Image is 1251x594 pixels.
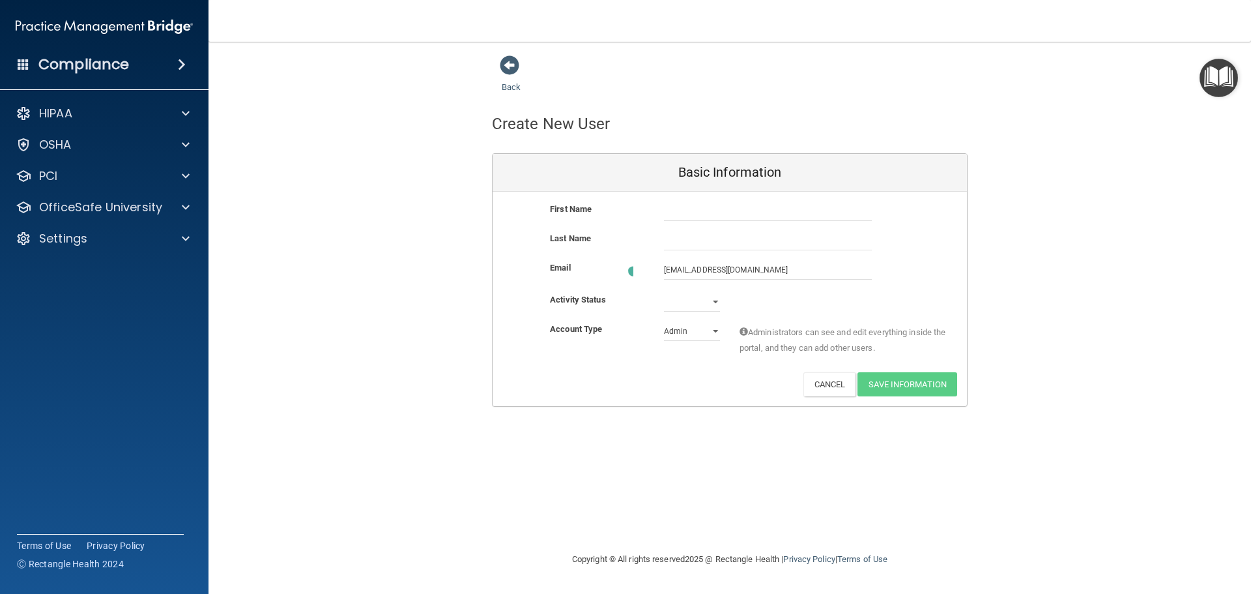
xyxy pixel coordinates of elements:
b: Account Type [550,324,602,334]
span: Administrators can see and edit everything inside the portal, and they can add other users. [740,325,947,356]
h4: Create New User [492,115,611,132]
h4: Compliance [38,55,129,74]
p: OSHA [39,137,72,153]
a: OSHA [16,137,190,153]
button: Open Resource Center [1200,59,1238,97]
p: OfficeSafe University [39,200,162,215]
a: OfficeSafe University [16,200,190,215]
p: Settings [39,231,87,246]
a: Back [502,67,521,92]
a: Privacy Policy [783,554,835,564]
div: Basic Information [493,154,967,192]
b: Email [550,263,571,273]
a: PCI [16,168,190,184]
img: loading.6f9b2b87.gif [627,265,640,278]
a: Terms of Use [17,539,71,552]
b: Last Name [550,233,591,243]
b: First Name [550,204,592,214]
span: Ⓒ Rectangle Health 2024 [17,557,124,571]
a: Terms of Use [837,554,887,564]
button: Save Information [857,372,957,396]
p: PCI [39,168,57,184]
button: Cancel [803,372,856,396]
a: Settings [16,231,190,246]
a: Privacy Policy [87,539,145,552]
a: HIPAA [16,106,190,121]
img: PMB logo [16,14,193,40]
p: HIPAA [39,106,72,121]
div: Copyright © All rights reserved 2025 @ Rectangle Health | | [492,539,968,580]
b: Activity Status [550,295,606,304]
